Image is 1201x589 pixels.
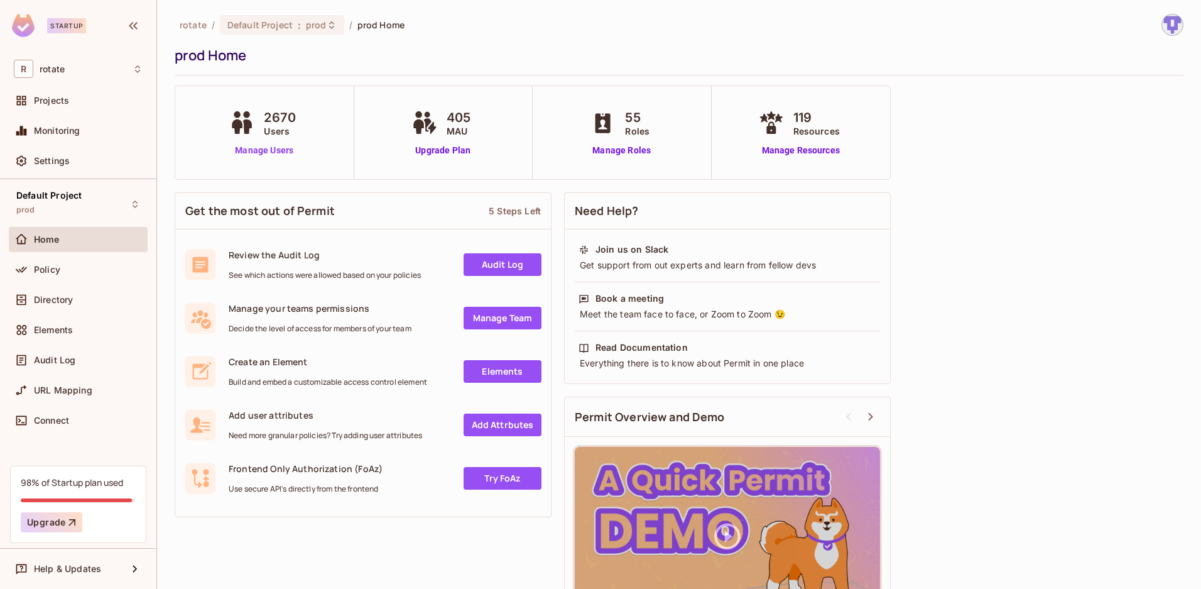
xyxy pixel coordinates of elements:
[625,124,649,138] span: Roles
[447,124,470,138] span: MAU
[34,126,80,136] span: Monitoring
[229,409,422,421] span: Add user attributes
[229,324,411,334] span: Decide the level of access for members of your team
[464,467,541,490] a: Try FoAz
[264,124,296,138] span: Users
[1162,14,1183,35] img: hassen@letsrotate.com
[34,564,101,574] span: Help & Updates
[229,249,421,261] span: Review the Audit Log
[34,325,73,335] span: Elements
[229,431,422,441] span: Need more granular policies? Try adding user attributes
[575,203,639,219] span: Need Help?
[595,341,688,354] div: Read Documentation
[34,234,60,245] span: Home
[579,308,876,321] div: Meet the team face to face, or Zoom to Zoom 😉
[229,356,427,368] span: Create an Element
[229,484,383,494] span: Use secure API's directly from the frontend
[212,19,215,31] li: /
[229,377,427,387] span: Build and embed a customizable access control element
[464,253,541,276] a: Audit Log
[357,19,405,31] span: prod Home
[595,292,664,305] div: Book a meeting
[21,512,82,532] button: Upgrade
[264,108,296,127] span: 2670
[756,144,846,157] a: Manage Resources
[40,64,65,74] span: Workspace: rotate
[34,355,75,365] span: Audit Log
[489,205,541,217] div: 5 Steps Left
[595,243,668,256] div: Join us on Slack
[34,96,69,106] span: Projects
[21,476,123,488] div: 98% of Startup plan used
[34,265,60,275] span: Policy
[579,259,876,272] div: Get support from out experts and learn from fellow devs
[793,124,840,138] span: Resources
[185,203,335,219] span: Get the most out of Permit
[579,357,876,370] div: Everything there is to know about Permit in one place
[34,385,92,395] span: URL Mapping
[793,108,840,127] span: 119
[229,302,411,314] span: Manage your teams permissions
[575,409,725,425] span: Permit Overview and Demo
[226,144,302,157] a: Manage Users
[47,18,86,33] div: Startup
[229,270,421,280] span: See which actions were allowed based on your policies
[227,19,293,31] span: Default Project
[34,416,69,426] span: Connect
[464,360,541,383] a: Elements
[409,144,477,157] a: Upgrade Plan
[14,60,33,78] span: R
[464,307,541,329] a: Manage Team
[229,463,383,475] span: Frontend Only Authorization (FoAz)
[34,156,70,166] span: Settings
[16,205,35,215] span: prod
[297,20,302,30] span: :
[12,14,35,37] img: SReyMgAAAABJRU5ErkJggg==
[625,108,649,127] span: 55
[180,19,207,31] span: the active workspace
[175,46,1177,65] div: prod Home
[447,108,470,127] span: 405
[34,295,73,305] span: Directory
[587,144,656,157] a: Manage Roles
[464,414,541,436] a: Add Attrbutes
[16,190,82,201] span: Default Project
[349,19,352,31] li: /
[306,19,327,31] span: prod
